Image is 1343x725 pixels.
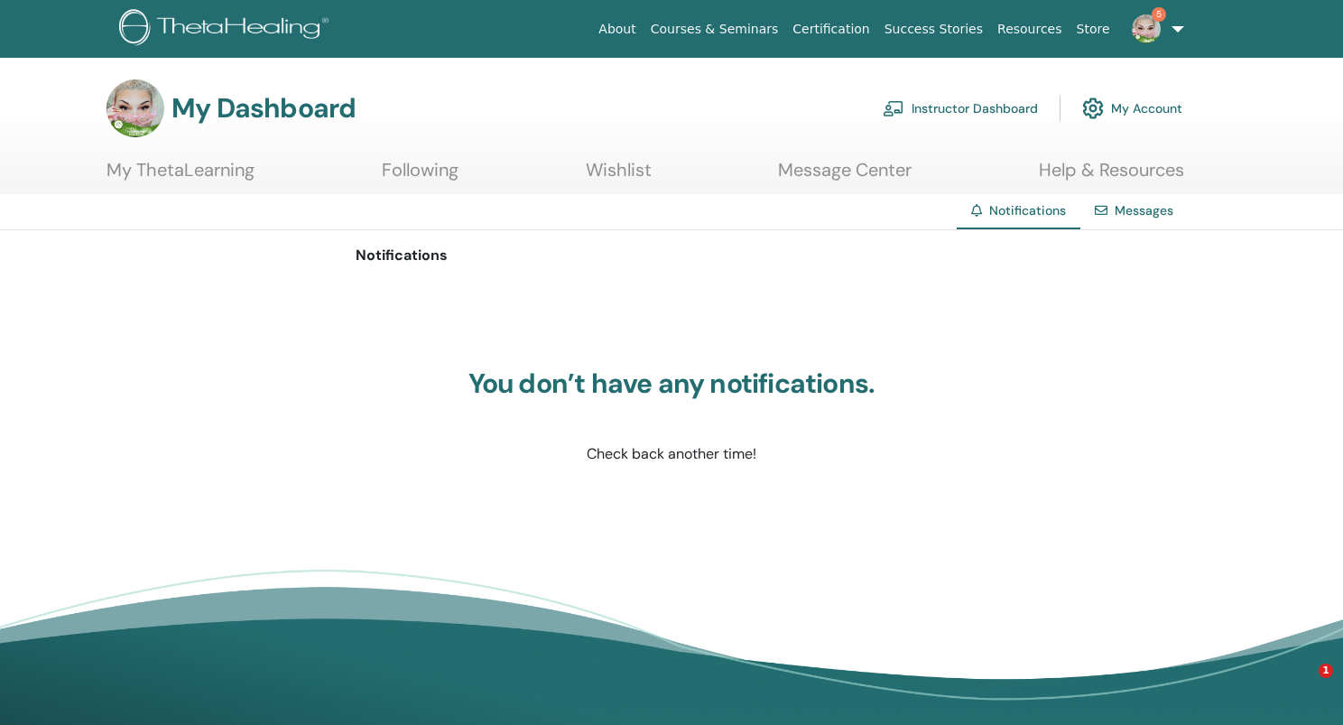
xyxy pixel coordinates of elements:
[989,202,1066,218] span: Notifications
[356,245,987,266] p: Notifications
[1132,14,1161,43] img: default.jpg
[446,443,897,465] p: Check back another time!
[883,88,1038,128] a: Instructor Dashboard
[171,92,356,125] h3: My Dashboard
[119,9,335,50] img: logo.png
[877,13,990,46] a: Success Stories
[644,13,786,46] a: Courses & Seminars
[1115,202,1173,218] a: Messages
[591,13,643,46] a: About
[107,79,164,137] img: default.jpg
[990,13,1070,46] a: Resources
[785,13,876,46] a: Certification
[883,100,904,116] img: chalkboard-teacher.svg
[382,159,458,194] a: Following
[1152,7,1166,22] span: 5
[1319,664,1333,678] span: 1
[446,367,897,400] h3: You don’t have any notifications.
[778,159,912,194] a: Message Center
[107,159,255,194] a: My ThetaLearning
[1282,664,1325,707] iframe: Intercom live chat
[1082,88,1182,128] a: My Account
[1070,13,1117,46] a: Store
[1039,159,1184,194] a: Help & Resources
[586,159,652,194] a: Wishlist
[1082,93,1104,124] img: cog.svg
